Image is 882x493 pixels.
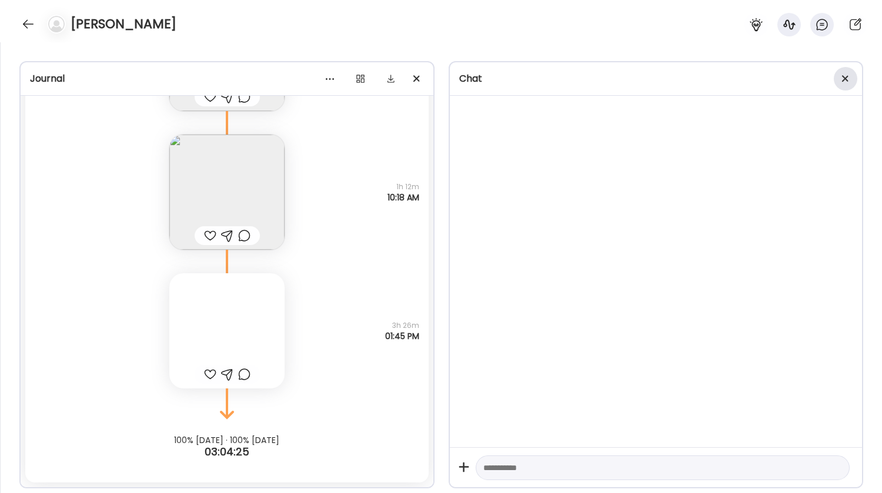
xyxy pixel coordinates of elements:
[39,435,415,445] div: 100% [DATE] · 100% [DATE]
[48,16,65,32] img: bg-avatar-default.svg
[169,135,285,250] img: images%2FSyrGBYAVVvbbqagpCtJKyRqPwrD3%2F2sDS9fiCoa4XjkZK7M6t%2FFsJHH2v6e9mKJzFh3SrL_240
[71,15,176,33] h4: [PERSON_NAME]
[387,192,419,203] span: 10:18 AM
[459,72,853,86] div: Chat
[30,72,424,86] div: Journal
[39,445,415,459] div: 03:04:25
[385,320,419,331] span: 3h 26m
[387,182,419,192] span: 1h 12m
[385,331,419,341] span: 01:45 PM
